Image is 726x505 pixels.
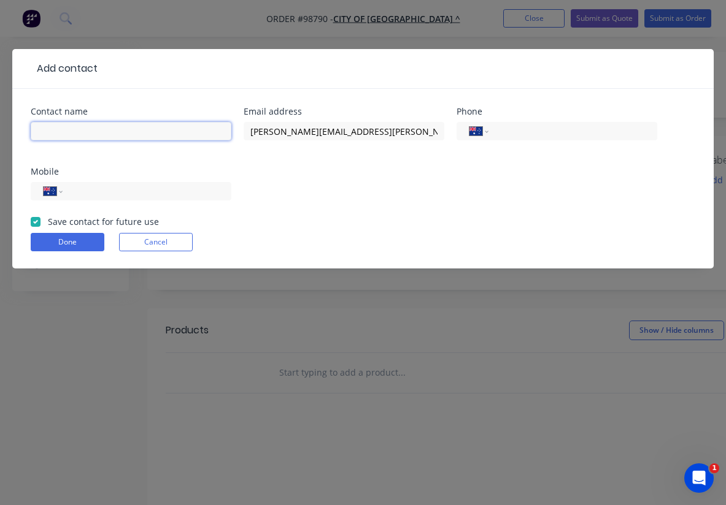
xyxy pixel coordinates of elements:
[709,463,719,473] span: 1
[244,107,444,116] div: Email address
[31,61,98,76] div: Add contact
[31,233,104,251] button: Done
[48,215,159,228] label: Save contact for future use
[31,167,231,176] div: Mobile
[119,233,193,251] button: Cancel
[31,107,231,116] div: Contact name
[684,463,714,493] iframe: Intercom live chat
[457,107,657,116] div: Phone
